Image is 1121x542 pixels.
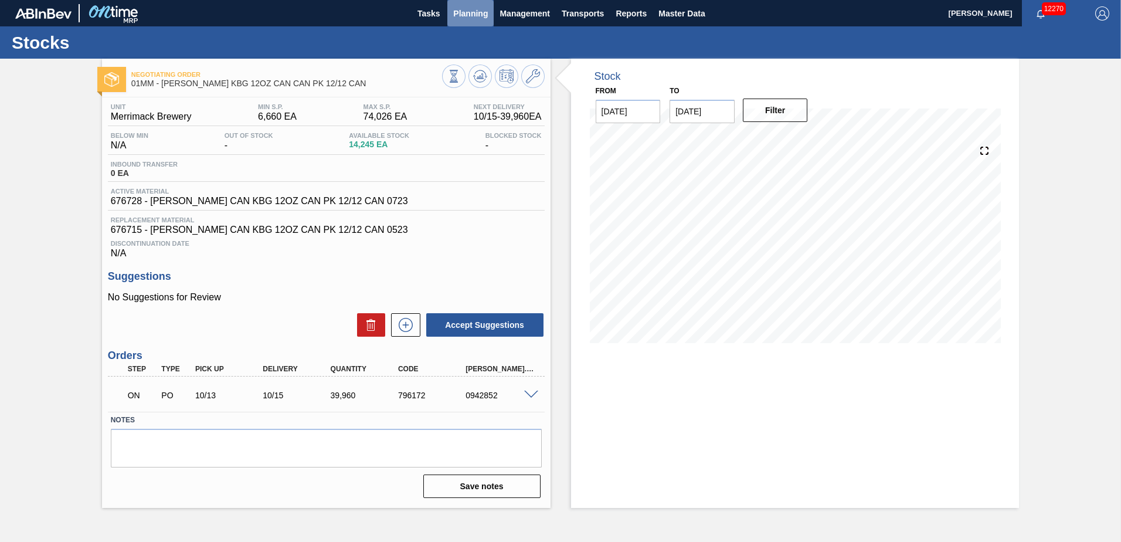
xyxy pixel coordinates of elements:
p: No Suggestions for Review [108,292,545,303]
span: Planning [453,6,488,21]
span: Next Delivery [474,103,542,110]
button: Save notes [423,475,541,498]
div: Pick up [192,365,268,373]
div: 39,960 [328,391,403,400]
img: Logout [1095,6,1109,21]
div: [PERSON_NAME]. ID [463,365,538,373]
span: Inbound Transfer [111,161,178,168]
div: New suggestion [385,313,420,337]
div: N/A [108,235,545,259]
span: Merrimack Brewery [111,111,192,122]
span: 0 EA [111,169,178,178]
span: Negotiating Order [131,71,442,78]
span: Available Stock [349,132,409,139]
button: Stocks Overview [442,65,466,88]
h1: Stocks [12,36,220,49]
h3: Suggestions [108,270,545,283]
img: Ícone [104,72,119,87]
div: Stock [595,70,621,83]
input: mm/dd/yyyy [596,100,661,123]
button: Accept Suggestions [426,313,543,337]
span: Unit [111,103,192,110]
span: Active Material [111,188,408,195]
label: Notes [111,412,542,429]
span: 74,026 EA [364,111,407,122]
div: 10/13/2025 [192,391,268,400]
button: Update Chart [468,65,492,88]
span: MIN S.P. [258,103,297,110]
span: Reports [616,6,647,21]
div: Delete Suggestions [351,313,385,337]
div: - [222,132,276,151]
span: 12270 [1042,2,1066,15]
span: Out Of Stock [225,132,273,139]
div: Step [125,365,160,373]
span: Tasks [416,6,441,21]
label: From [596,87,616,95]
div: Negotiating Order [125,382,160,408]
span: 14,245 EA [349,140,409,149]
span: Management [500,6,550,21]
span: Master Data [658,6,705,21]
div: Purchase order [158,391,193,400]
span: 6,660 EA [258,111,297,122]
div: Type [158,365,193,373]
button: Filter [743,99,808,122]
div: Delivery [260,365,335,373]
h3: Orders [108,350,545,362]
span: 676728 - [PERSON_NAME] CAN KBG 12OZ CAN PK 12/12 CAN 0723 [111,196,408,206]
div: Accept Suggestions [420,312,545,338]
div: N/A [108,132,151,151]
span: 10/15 - 39,960 EA [474,111,542,122]
span: Replacement Material [111,216,542,223]
div: Quantity [328,365,403,373]
span: Transports [562,6,604,21]
div: - [483,132,545,151]
span: Below Min [111,132,148,139]
span: 01MM - CARR KBG 12OZ CAN CAN PK 12/12 CAN [131,79,442,88]
div: 10/15/2025 [260,391,335,400]
div: Code [395,365,471,373]
input: mm/dd/yyyy [670,100,735,123]
span: Discontinuation Date [111,240,542,247]
button: Go to Master Data / General [521,65,545,88]
div: 0942852 [463,391,538,400]
span: MAX S.P. [364,103,407,110]
img: TNhmsLtSVTkK8tSr43FrP2fwEKptu5GPRR3wAAAABJRU5ErkJggg== [15,8,72,19]
button: Schedule Inventory [495,65,518,88]
p: ON [128,391,157,400]
button: Notifications [1022,5,1059,22]
div: 796172 [395,391,471,400]
label: to [670,87,679,95]
span: Blocked Stock [485,132,542,139]
span: 676715 - [PERSON_NAME] CAN KBG 12OZ CAN PK 12/12 CAN 0523 [111,225,542,235]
